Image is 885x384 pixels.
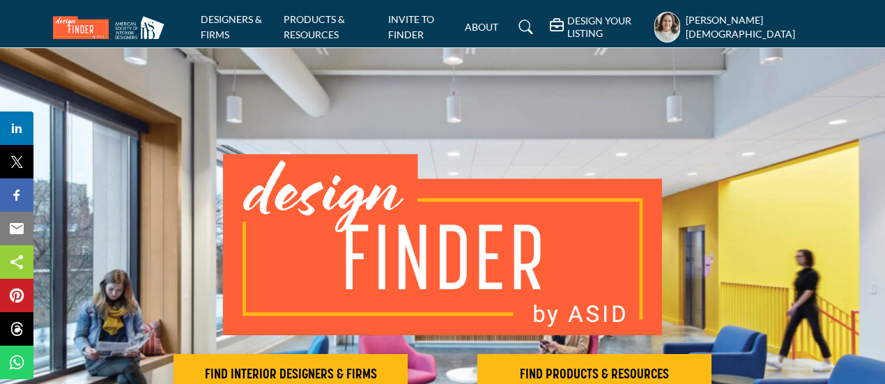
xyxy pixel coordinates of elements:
[505,16,542,38] a: Search
[465,21,498,33] a: ABOUT
[482,367,707,383] h2: FIND PRODUCTS & RESOURCES
[284,13,345,40] a: PRODUCTS & RESOURCES
[201,13,262,40] a: DESIGNERS & FIRMS
[686,13,832,40] h5: [PERSON_NAME][DEMOGRAPHIC_DATA]
[567,15,647,40] h5: DESIGN YOUR LISTING
[53,16,171,39] img: Site Logo
[178,367,403,383] h2: FIND INTERIOR DESIGNERS & FIRMS
[388,13,434,40] a: INVITE TO FINDER
[654,12,681,43] button: Show hide supplier dropdown
[223,154,662,335] img: image
[550,15,647,40] div: DESIGN YOUR LISTING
